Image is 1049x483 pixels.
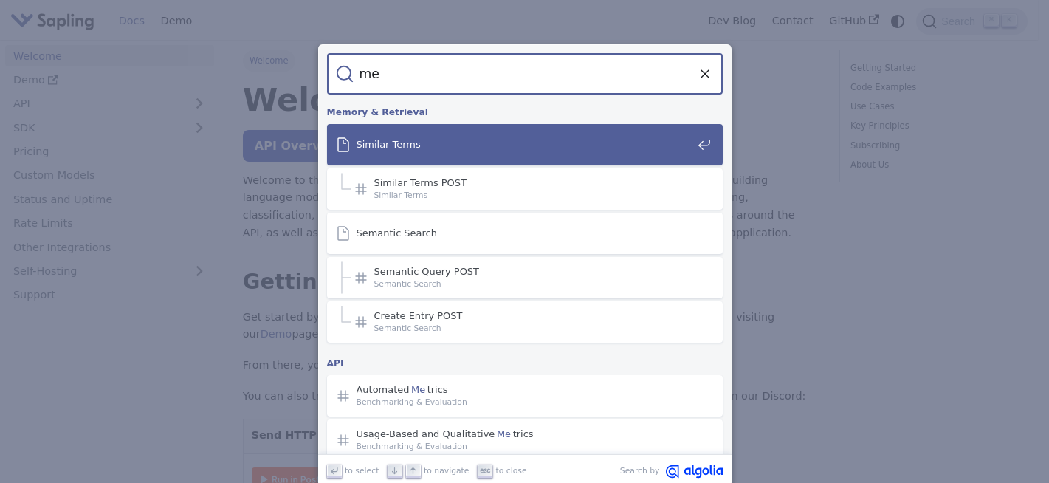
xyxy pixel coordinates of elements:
[327,257,723,298] a: Semantic Query POST​Semantic Search
[480,465,491,476] svg: Escape key
[327,375,723,417] a: AutomatedMetrics​Benchmarking & Evaluation
[327,213,723,254] a: Semantic Search
[696,65,714,83] button: Clear the query
[327,419,723,461] a: Usage-Based and QualitativeMetrics​Benchmarking & Evaluation
[357,440,692,453] span: Benchmarking & Evaluation
[424,465,469,477] span: to navigate
[495,426,512,441] mark: Me
[345,465,379,477] span: to select
[324,95,726,124] div: Memory & Retrieval
[324,346,726,375] div: API
[389,465,400,476] svg: Arrow down
[620,465,660,479] span: Search by
[620,465,723,479] a: Search byAlgolia
[357,428,692,440] span: Usage-Based and Qualitative trics​
[354,53,696,95] input: Search docs
[374,322,692,335] span: Semantic Search
[357,138,692,151] span: Similar Terms
[666,465,723,479] svg: Algolia
[329,465,340,476] svg: Enter key
[374,278,692,290] span: Semantic Search
[357,383,692,396] span: Automated trics​
[327,301,723,343] a: Create Entry POST​Semantic Search
[407,465,419,476] svg: Arrow up
[496,465,527,477] span: to close
[357,396,692,408] span: Benchmarking & Evaluation
[374,309,692,322] span: Create Entry POST​
[374,265,692,278] span: Semantic Query POST​
[374,177,692,189] span: Similar Terms POST​
[327,124,723,165] a: Similar Terms
[327,168,723,210] a: Similar Terms POST​Similar Terms
[374,189,692,202] span: Similar Terms
[409,382,427,397] mark: Me
[357,227,692,239] span: Semantic Search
